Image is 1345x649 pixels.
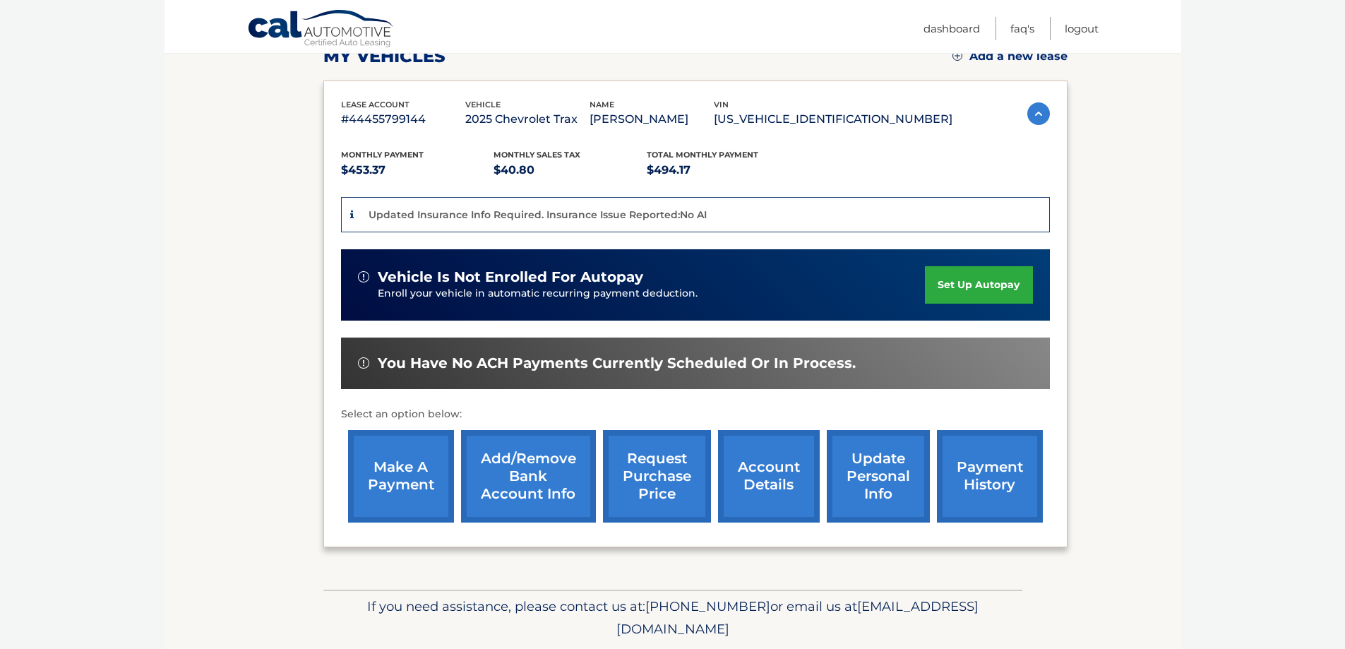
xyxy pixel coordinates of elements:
a: request purchase price [603,430,711,523]
p: 2025 Chevrolet Trax [465,109,590,129]
h2: my vehicles [323,46,446,67]
span: name [590,100,614,109]
p: If you need assistance, please contact us at: or email us at [333,595,1013,641]
img: alert-white.svg [358,271,369,282]
a: make a payment [348,430,454,523]
span: vehicle is not enrolled for autopay [378,268,643,286]
p: [US_VEHICLE_IDENTIFICATION_NUMBER] [714,109,952,129]
p: $40.80 [494,160,647,180]
a: FAQ's [1010,17,1034,40]
a: Dashboard [923,17,980,40]
span: Monthly Payment [341,150,424,160]
span: Total Monthly Payment [647,150,758,160]
a: set up autopay [925,266,1032,304]
img: add.svg [952,51,962,61]
span: You have no ACH payments currently scheduled or in process. [378,355,856,372]
p: $453.37 [341,160,494,180]
span: lease account [341,100,410,109]
a: payment history [937,430,1043,523]
a: Add a new lease [952,49,1068,64]
p: $494.17 [647,160,800,180]
p: #44455799144 [341,109,465,129]
span: vin [714,100,729,109]
span: [PHONE_NUMBER] [645,598,770,614]
span: Monthly sales Tax [494,150,580,160]
p: Enroll your vehicle in automatic recurring payment deduction. [378,286,926,302]
p: Updated Insurance Info Required. Insurance Issue Reported:No AI [369,208,707,221]
img: accordion-active.svg [1027,102,1050,125]
a: update personal info [827,430,930,523]
span: vehicle [465,100,501,109]
p: Select an option below: [341,406,1050,423]
p: [PERSON_NAME] [590,109,714,129]
img: alert-white.svg [358,357,369,369]
a: Add/Remove bank account info [461,430,596,523]
a: account details [718,430,820,523]
a: Logout [1065,17,1099,40]
a: Cal Automotive [247,9,395,50]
